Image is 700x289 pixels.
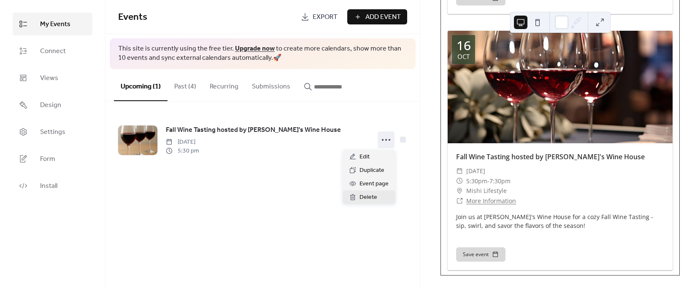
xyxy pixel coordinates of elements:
[13,13,92,35] a: My Events
[456,176,463,186] div: ​
[13,174,92,197] a: Install
[347,9,407,24] button: Add Event
[313,12,338,22] span: Export
[40,127,65,137] span: Settings
[457,39,471,52] div: 16
[13,120,92,143] a: Settings
[466,186,507,196] span: Mishi Lifestyle
[359,166,384,176] span: Duplicate
[365,12,401,22] span: Add Event
[13,67,92,89] a: Views
[166,147,199,155] span: 5:30 pm
[359,179,389,189] span: Event page
[114,69,168,101] button: Upcoming (1)
[40,73,58,83] span: Views
[456,247,505,262] button: Save event
[359,152,370,162] span: Edit
[457,54,470,60] div: Oct
[235,42,275,55] a: Upgrade now
[466,166,485,176] span: [DATE]
[166,125,341,135] span: Fall Wine Tasting hosted by [PERSON_NAME]'s Wine House
[166,125,341,136] a: Fall Wine Tasting hosted by [PERSON_NAME]'s Wine House
[40,181,57,191] span: Install
[295,9,344,24] a: Export
[118,8,147,27] span: Events
[168,69,203,100] button: Past (4)
[118,44,407,63] span: This site is currently using the free tier. to create more calendars, show more than 10 events an...
[203,69,245,100] button: Recurring
[40,19,70,29] span: My Events
[166,138,199,147] span: [DATE]
[456,152,645,161] a: Fall Wine Tasting hosted by [PERSON_NAME]'s Wine House
[456,196,463,206] div: ​
[40,46,66,56] span: Connect
[448,212,673,230] div: Join us at [PERSON_NAME]'s Wine House for a cozy Fall Wine Tasting - sip, swirl, and savor the fl...
[245,69,297,100] button: Submissions
[487,176,489,186] span: -
[40,154,55,164] span: Form
[466,176,487,186] span: 5:30pm
[13,94,92,116] a: Design
[13,40,92,62] a: Connect
[13,147,92,170] a: Form
[359,193,377,203] span: Delete
[456,186,463,196] div: ​
[466,197,516,205] a: More Information
[489,176,511,186] span: 7:30pm
[456,166,463,176] div: ​
[40,100,61,110] span: Design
